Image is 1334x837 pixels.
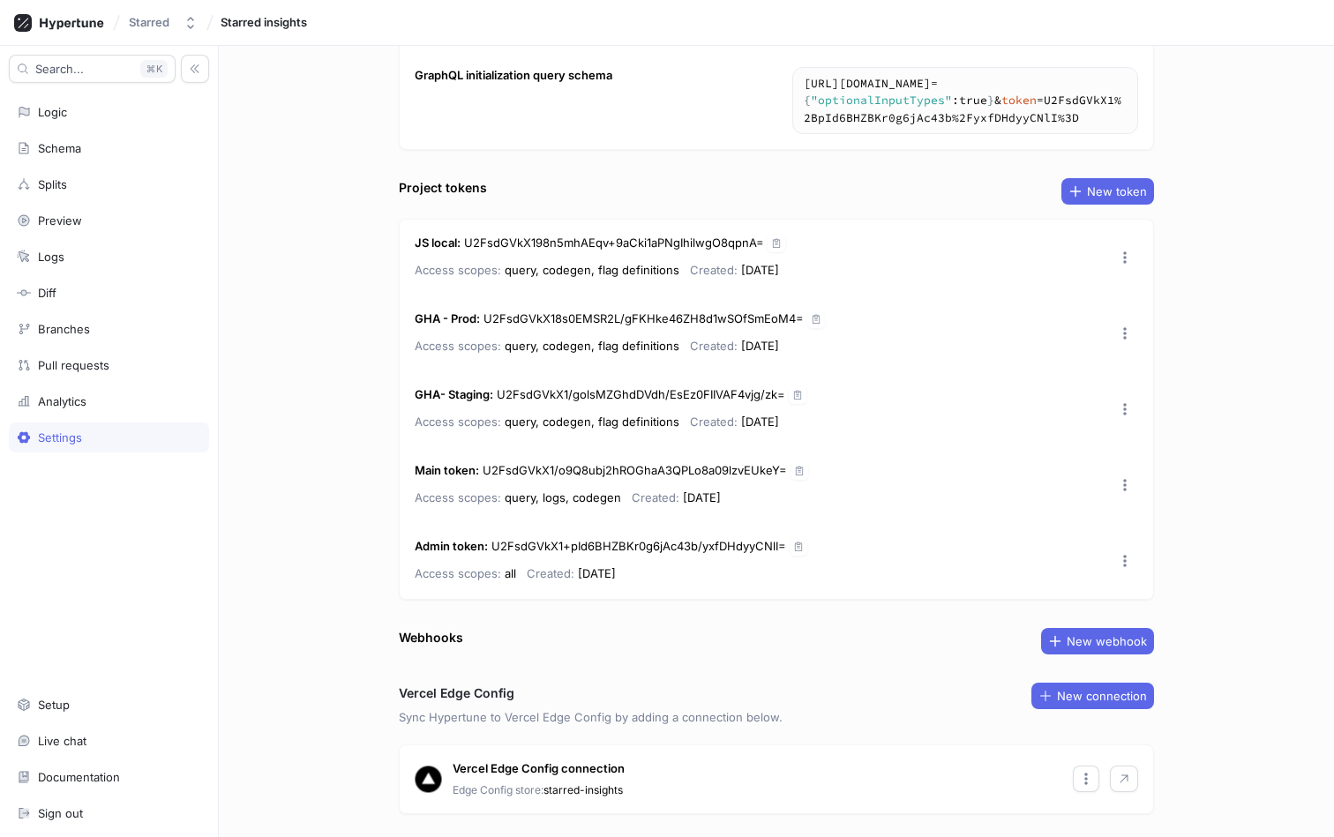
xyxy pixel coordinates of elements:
[38,177,67,191] div: Splits
[415,235,461,250] strong: JS local :
[415,311,480,325] strong: GHA - Prod :
[1067,636,1147,646] span: New webhook
[399,684,514,702] h3: Vercel Edge Config
[415,487,621,508] p: query, logs, codegen
[38,286,56,300] div: Diff
[690,335,779,356] p: [DATE]
[1041,628,1154,654] button: New webhook
[415,415,501,429] span: Access scopes:
[527,563,616,584] p: [DATE]
[415,263,501,277] span: Access scopes:
[38,358,109,372] div: Pull requests
[415,463,479,477] strong: Main token :
[453,760,625,778] p: Vercel Edge Config connection
[415,766,442,793] img: Vercel logo
[497,387,785,401] span: U2FsdGVkX1/golsMZGhdDVdh/EsEz0FIIVAF4vjg/zk=
[38,213,82,228] div: Preview
[632,487,721,508] p: [DATE]
[527,566,574,580] span: Created:
[38,394,86,408] div: Analytics
[690,259,779,280] p: [DATE]
[38,141,81,155] div: Schema
[1031,683,1154,709] button: New connection
[483,311,804,325] span: U2FsdGVkX18s0EMSR2L/gFKHke46ZH8d1wSOfSmEoM4=
[491,539,786,553] span: U2FsdGVkX1+pId6BHZBKr0g6jAc43b/yxfDHdyyCNlI=
[453,783,543,796] span: Edge Config store:
[415,539,488,553] strong: Admin token :
[415,335,679,356] p: query, codegen, flag definitions
[483,463,787,477] span: U2FsdGVkX1/o9Q8ubj2hROGhaA3QPLo8a09lzvEUkeY=
[9,55,176,83] button: Search...K
[38,322,90,336] div: Branches
[415,387,493,401] strong: GHA- Staging :
[415,411,679,432] p: query, codegen, flag definitions
[415,259,679,280] p: query, codegen, flag definitions
[464,235,764,250] span: U2FsdGVkX198n5mhAEqv+9aCki1aPNgIhilwgO8qpnA=
[38,770,120,784] div: Documentation
[38,250,64,264] div: Logs
[415,490,501,504] span: Access scopes:
[38,430,82,445] div: Settings
[1057,691,1147,701] span: New connection
[415,339,501,353] span: Access scopes:
[399,709,1154,727] p: Sync Hypertune to Vercel Edge Config by adding a connection below.
[415,566,501,580] span: Access scopes:
[38,105,67,119] div: Logic
[38,698,70,712] div: Setup
[690,263,738,277] span: Created:
[690,339,738,353] span: Created:
[9,762,209,792] a: Documentation
[793,68,1137,134] textarea: https://[DOMAIN_NAME]/schema?body={"optionalInputTypes":true}&token=U2FsdGVkX1%2BpId6BHZBKr0g6jAc...
[453,782,623,798] p: starred-insights
[415,563,516,584] p: all
[38,734,86,748] div: Live chat
[1087,186,1147,197] span: New token
[415,67,612,85] div: GraphQL initialization query schema
[690,415,738,429] span: Created:
[399,178,487,197] div: Project tokens
[38,806,83,820] div: Sign out
[140,60,168,78] div: K
[35,64,84,74] span: Search...
[399,628,463,646] div: Webhooks
[122,8,205,37] button: Starred
[632,490,679,504] span: Created:
[690,411,779,432] p: [DATE]
[1061,178,1154,205] button: New token
[221,16,307,28] span: Starred insights
[129,15,169,30] div: Starred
